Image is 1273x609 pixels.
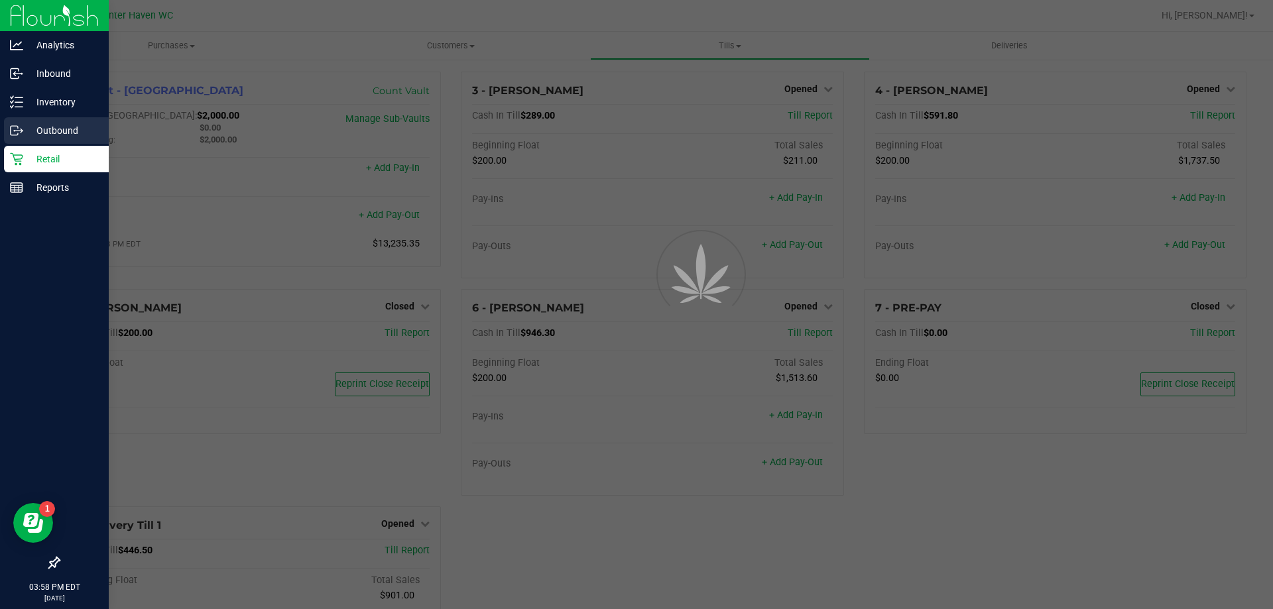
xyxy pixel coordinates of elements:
[23,180,103,195] p: Reports
[23,94,103,110] p: Inventory
[39,501,55,517] iframe: Resource center unread badge
[23,37,103,53] p: Analytics
[10,38,23,52] inline-svg: Analytics
[10,124,23,137] inline-svg: Outbound
[10,181,23,194] inline-svg: Reports
[6,593,103,603] p: [DATE]
[10,67,23,80] inline-svg: Inbound
[10,152,23,166] inline-svg: Retail
[23,151,103,167] p: Retail
[23,123,103,138] p: Outbound
[13,503,53,543] iframe: Resource center
[6,581,103,593] p: 03:58 PM EDT
[23,66,103,82] p: Inbound
[10,95,23,109] inline-svg: Inventory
